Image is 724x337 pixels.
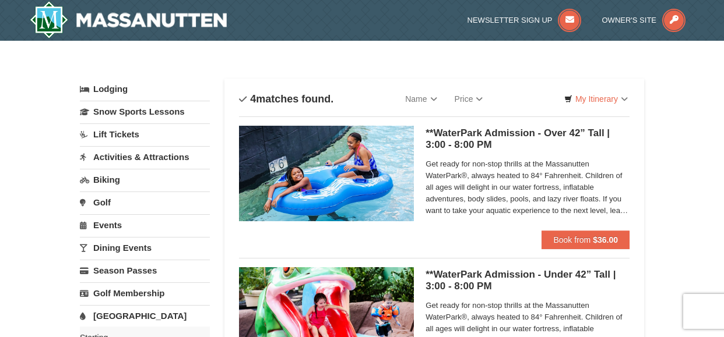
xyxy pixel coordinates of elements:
a: Newsletter Sign Up [468,16,582,24]
a: Lodging [80,79,210,100]
a: Lift Tickets [80,123,210,145]
a: Owner's Site [602,16,686,24]
span: 4 [250,93,256,105]
span: Newsletter Sign Up [468,16,553,24]
span: Get ready for non-stop thrills at the Massanutten WaterPark®, always heated to 84° Fahrenheit. Ch... [426,158,630,217]
a: Name [396,87,445,111]
strong: $36.00 [593,235,618,244]
a: Events [80,214,210,236]
img: 6619917-1058-293f39d8.jpg [239,126,414,221]
a: Massanutten Resort [30,1,227,38]
a: Snow Sports Lessons [80,101,210,122]
a: Dining Events [80,237,210,258]
a: Season Passes [80,260,210,281]
h4: matches found. [239,93,333,105]
a: Golf Membership [80,282,210,304]
button: Book from $36.00 [542,230,630,249]
a: My Itinerary [557,90,635,108]
img: Massanutten Resort Logo [30,1,227,38]
a: Price [446,87,492,111]
span: Owner's Site [602,16,657,24]
a: Activities & Attractions [80,146,210,168]
a: Golf [80,191,210,213]
a: Biking [80,169,210,190]
h5: **WaterPark Admission - Over 42” Tall | 3:00 - 8:00 PM [426,127,630,151]
span: Book from [553,235,591,244]
h5: **WaterPark Admission - Under 42” Tall | 3:00 - 8:00 PM [426,269,630,292]
a: [GEOGRAPHIC_DATA] [80,305,210,327]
